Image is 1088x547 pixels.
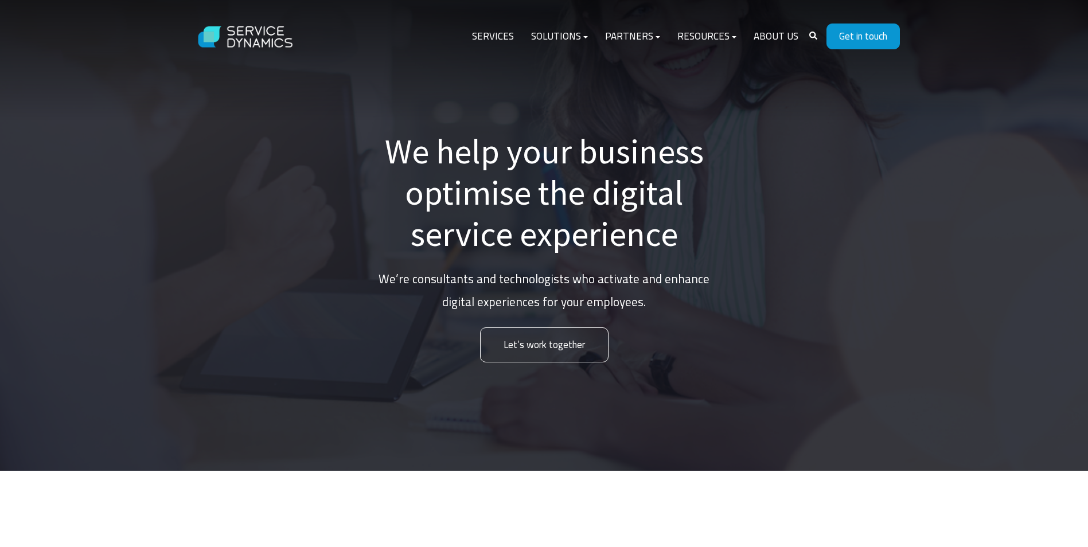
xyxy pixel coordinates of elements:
a: Solutions [522,23,596,50]
a: Get in touch [826,24,900,49]
div: Navigation Menu [463,23,807,50]
h1: We help your business optimise the digital service experience [372,131,716,255]
a: About Us [745,23,807,50]
img: Service Dynamics Logo - White [189,15,303,59]
a: Let’s work together [480,327,609,362]
a: Partners [596,23,669,50]
a: Services [463,23,522,50]
a: Resources [669,23,745,50]
p: We’re consultants and technologists who activate and enhance digital experiences for your employees. [372,268,716,314]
